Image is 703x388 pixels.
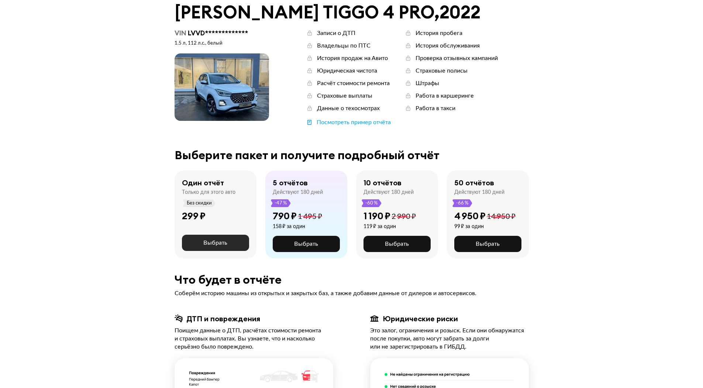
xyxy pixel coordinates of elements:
[273,178,308,188] div: 5 отчётов
[273,210,297,222] div: 790 ₽
[294,241,318,247] span: Выбрать
[416,79,439,87] div: Штрафы
[454,178,494,188] div: 50 отчётов
[175,289,529,297] div: Соберём историю машины из открытых и закрытых баз, а также добавим данные от дилеров и автосервисов.
[416,67,468,75] div: Страховые полисы
[416,92,474,100] div: Работа в каршеринге
[363,223,416,230] div: 119 ₽ за один
[175,273,529,286] div: Что будет в отчёте
[363,236,431,252] button: Выбрать
[476,241,500,247] span: Выбрать
[273,189,323,196] div: Действуют 180 дней
[416,29,462,37] div: История пробега
[454,236,521,252] button: Выбрать
[416,104,455,112] div: Работа в такси
[456,199,469,207] span: -66 %
[317,92,372,100] div: Страховые выплаты
[370,326,529,351] div: Это залог, ограничения и розыск. Если они обнаружатся после покупки, авто могут забрать за долги ...
[273,223,322,230] div: 158 ₽ за один
[273,236,340,252] button: Выбрать
[298,213,322,220] span: 1 495 ₽
[182,235,249,251] button: Выбрать
[317,67,377,75] div: Юридическая чистота
[317,29,355,37] div: Записи о ДТП
[182,178,224,188] div: Один отчёт
[175,3,529,22] div: [PERSON_NAME] TIGGO 4 PRO , 2022
[416,54,498,62] div: Проверка отзывных кампаний
[365,199,378,207] span: -60 %
[306,118,391,126] a: Посмотреть пример отчёта
[274,199,287,207] span: -47 %
[383,314,458,324] div: Юридические риски
[487,213,516,220] span: 14 950 ₽
[363,189,414,196] div: Действуют 180 дней
[203,240,227,246] span: Выбрать
[182,189,235,196] div: Только для этого авто
[317,104,380,112] div: Данные о техосмотрах
[317,79,390,87] div: Расчёт стоимости ремонта
[317,118,391,126] div: Посмотреть пример отчёта
[363,210,390,222] div: 1 190 ₽
[182,210,206,222] div: 299 ₽
[454,223,516,230] div: 99 ₽ за один
[175,29,186,37] span: VIN
[175,326,333,351] div: Поищем данные о ДТП, расчётах стоимости ремонта и страховых выплатах. Вы узнаете, что и насколько...
[454,210,486,222] div: 4 950 ₽
[385,241,409,247] span: Выбрать
[454,189,504,196] div: Действуют 180 дней
[186,199,212,207] span: Без скидки
[363,178,402,188] div: 10 отчётов
[317,54,388,62] div: История продаж на Авито
[317,42,371,50] div: Владельцы по ПТС
[186,314,260,324] div: ДТП и повреждения
[175,148,529,162] div: Выберите пакет и получите подробный отчёт
[392,213,416,220] span: 2 990 ₽
[175,40,269,47] div: 1.5 л, 112 л.c., белый
[416,42,480,50] div: История обслуживания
